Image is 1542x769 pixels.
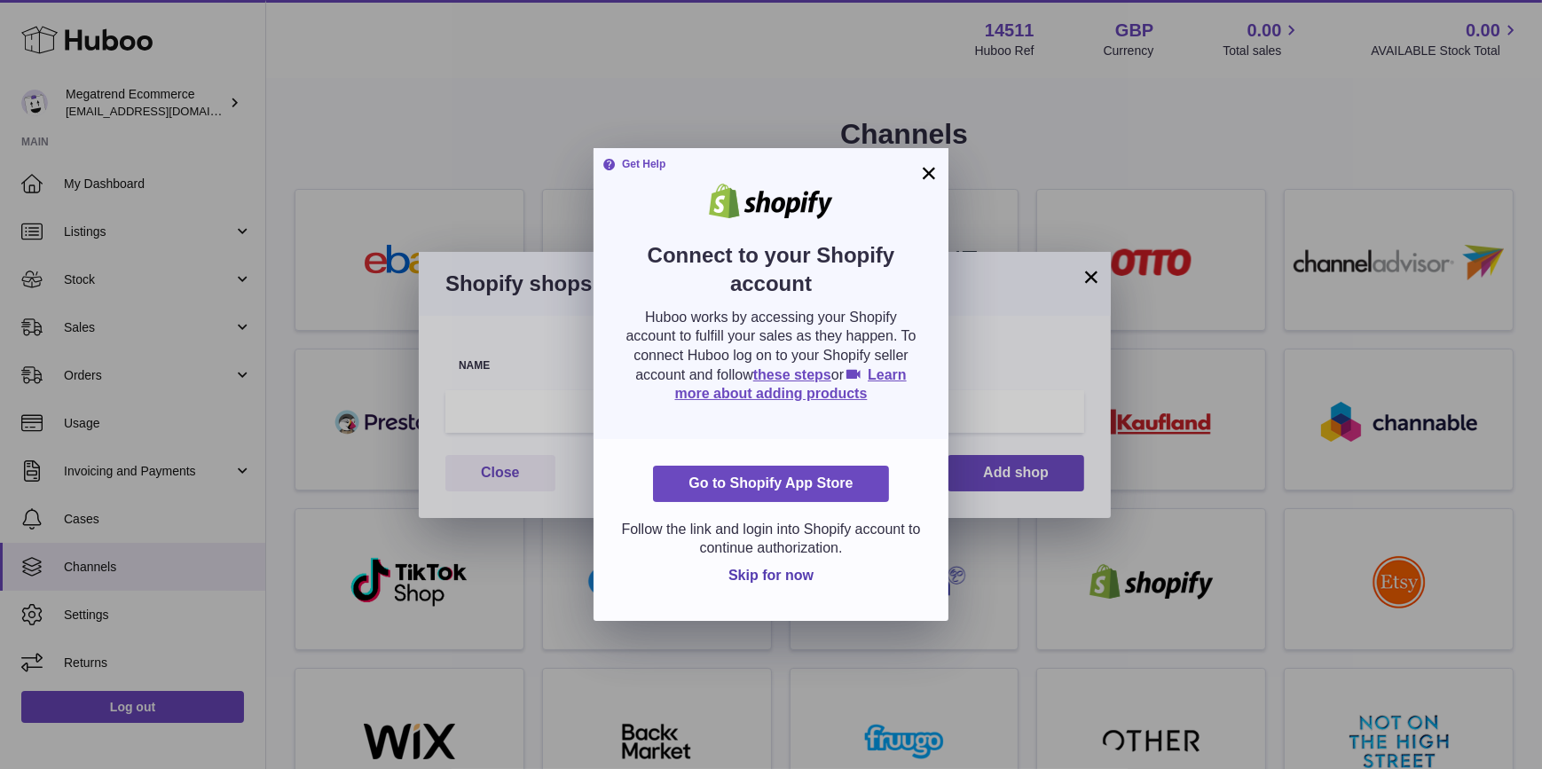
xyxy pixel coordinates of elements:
[653,466,888,502] a: Go to Shopify App Store
[620,241,922,308] h2: Connect to your Shopify account
[696,184,846,219] img: shopify.png
[714,558,828,594] button: Skip for now
[620,308,922,404] p: Huboo works by accessing your Shopify account to fulfill your sales as they happen. To connect Hu...
[620,520,922,558] p: Follow the link and login into Shopify account to continue authorization.
[918,162,940,184] button: ×
[602,157,665,171] strong: Get Help
[753,367,831,382] a: these steps
[728,568,814,583] span: Skip for now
